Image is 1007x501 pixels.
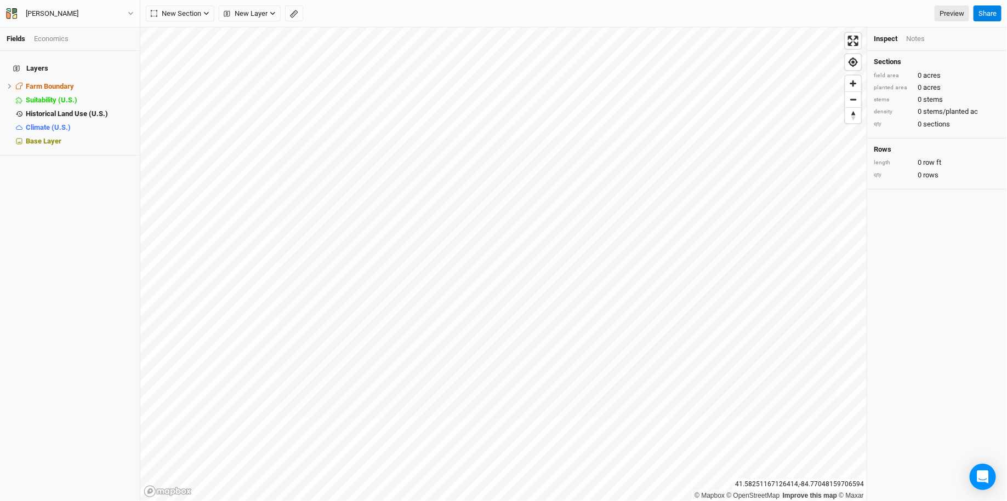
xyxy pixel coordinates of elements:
[26,96,133,105] div: Suitability (U.S.)
[845,54,861,70] button: Find my location
[26,137,61,145] span: Base Layer
[845,107,861,123] button: Reset bearing to north
[26,8,78,19] div: [PERSON_NAME]
[874,34,897,44] div: Inspect
[874,71,1000,80] div: 0
[285,5,303,22] button: Shortcut: M
[923,119,950,129] span: sections
[923,71,941,80] span: acres
[219,5,281,22] button: New Layer
[26,123,71,131] span: Climate (U.S.)
[845,108,861,123] span: Reset bearing to north
[874,119,1000,129] div: 0
[935,5,969,22] a: Preview
[224,8,268,19] span: New Layer
[140,27,867,501] canvas: Map
[26,82,74,90] span: Farm Boundary
[845,33,861,49] button: Enter fullscreen
[845,76,861,91] button: Zoom in
[874,120,912,128] div: qty
[26,137,133,146] div: Base Layer
[5,8,134,20] button: [PERSON_NAME]
[970,464,996,490] div: Open Intercom Messenger
[874,83,1000,93] div: 0
[874,95,1000,105] div: 0
[839,492,864,499] a: Maxar
[874,108,912,116] div: density
[34,34,69,44] div: Economics
[874,171,912,179] div: qty
[144,485,192,498] a: Mapbox logo
[923,170,938,180] span: rows
[923,83,941,93] span: acres
[26,96,77,104] span: Suitability (U.S.)
[874,84,912,92] div: planted area
[974,5,1002,22] button: Share
[874,57,1000,66] h4: Sections
[923,107,978,117] span: stems/planted ac
[26,82,133,91] div: Farm Boundary
[26,123,133,132] div: Climate (U.S.)
[7,34,25,43] a: Fields
[26,8,78,19] div: Jim Reitzel
[874,159,912,167] div: length
[26,110,108,118] span: Historical Land Use (U.S.)
[874,72,912,80] div: field area
[874,107,1000,117] div: 0
[923,95,943,105] span: stems
[7,57,133,79] h4: Layers
[732,479,867,490] div: 41.58251167126414 , -84.77048159706594
[874,158,1000,168] div: 0
[727,492,780,499] a: OpenStreetMap
[874,145,1000,154] h4: Rows
[874,170,1000,180] div: 0
[146,5,214,22] button: New Section
[151,8,201,19] span: New Section
[923,158,941,168] span: row ft
[874,96,912,104] div: stems
[783,492,837,499] a: Improve this map
[845,91,861,107] button: Zoom out
[695,492,725,499] a: Mapbox
[906,34,925,44] div: Notes
[26,110,133,118] div: Historical Land Use (U.S.)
